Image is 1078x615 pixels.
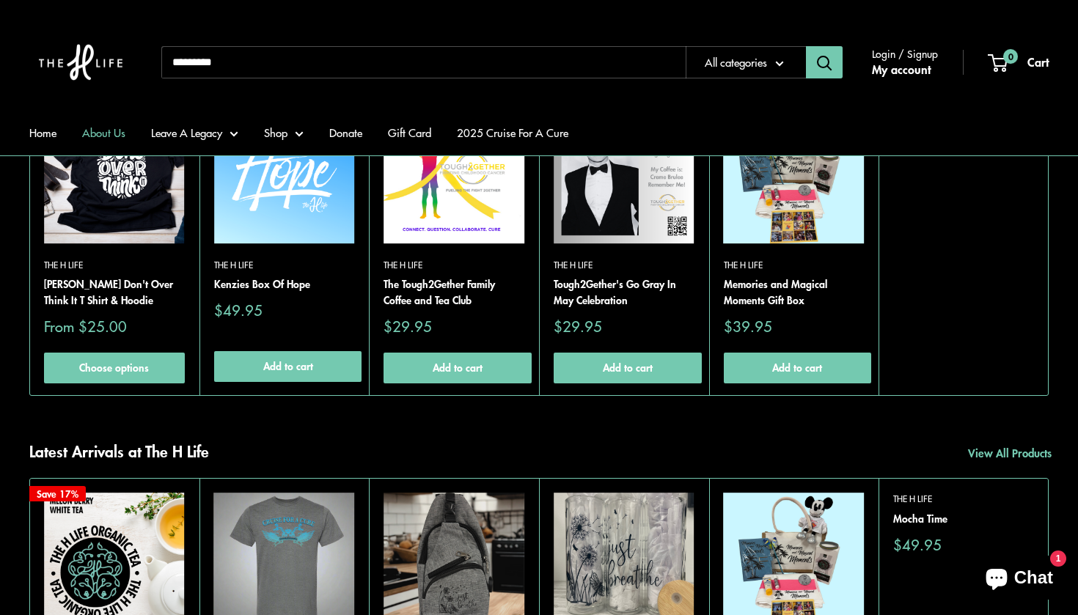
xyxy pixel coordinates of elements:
[384,103,524,244] img: The Tough2Gether Family Coffee and Tea Club
[151,122,238,143] a: Leave A Legacy
[554,103,694,244] a: Tough2Gether's Go Gray In May CelebrationTough2Gether's Go Gray In May Celebration
[724,352,872,383] button: Add to cart
[554,276,694,308] a: Tough2Gether's Go Gray In May Celebration
[44,258,185,272] a: The H Life
[214,276,355,292] a: Kenzies Box Of Hope
[384,276,524,308] a: The Tough2Gether Family Coffee and Tea Club
[214,303,263,317] span: $49.95
[989,51,1049,73] a: 0 Cart
[554,352,702,383] button: Add to cart
[29,15,132,110] img: The H Life
[1027,53,1049,70] span: Cart
[384,318,432,333] span: $29.95
[44,103,185,244] img: Mia Carmin Don't Over Think It T Shirt & Hoodie
[893,511,1034,527] a: Mocha Time
[384,258,524,272] a: The H Life
[724,103,865,244] a: Memories and Magical Moments Gift BoxMemories and Magical Moments Gift Box
[384,352,532,383] button: Add to cart
[893,493,1034,507] a: The H Life
[893,537,942,552] span: $49.95
[1003,49,1018,64] span: 0
[161,46,686,78] input: Search...
[264,122,304,143] a: Shop
[806,46,843,78] button: Search
[872,44,938,63] span: Login / Signup
[44,352,185,383] a: Choose options
[214,258,355,272] a: The H Life
[82,122,125,143] a: About Us
[457,122,568,143] a: 2025 Cruise For A Cure
[972,556,1066,603] inbox-online-store-chat: Shopify online store chat
[724,258,865,272] a: The H Life
[724,276,865,308] a: Memories and Magical Moments Gift Box
[872,59,931,81] a: My account
[29,486,86,501] span: Save 17%
[968,443,1068,463] a: View All Products
[554,103,694,244] img: Tough2Gether's Go Gray In May Celebration
[724,318,772,333] span: $39.95
[724,103,865,244] img: Memories and Magical Moments Gift Box
[214,103,355,244] img: Kenzies Box Of Hope
[29,440,209,463] h2: Latest Arrivals at The H Life
[44,318,127,333] span: From $25.00
[214,350,362,381] button: Add to cart
[29,122,56,143] a: Home
[329,122,362,143] a: Donate
[554,258,694,272] a: The H Life
[388,122,431,143] a: Gift Card
[554,318,602,333] span: $29.95
[44,276,185,308] a: [PERSON_NAME] Don't Over Think It T Shirt & Hoodie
